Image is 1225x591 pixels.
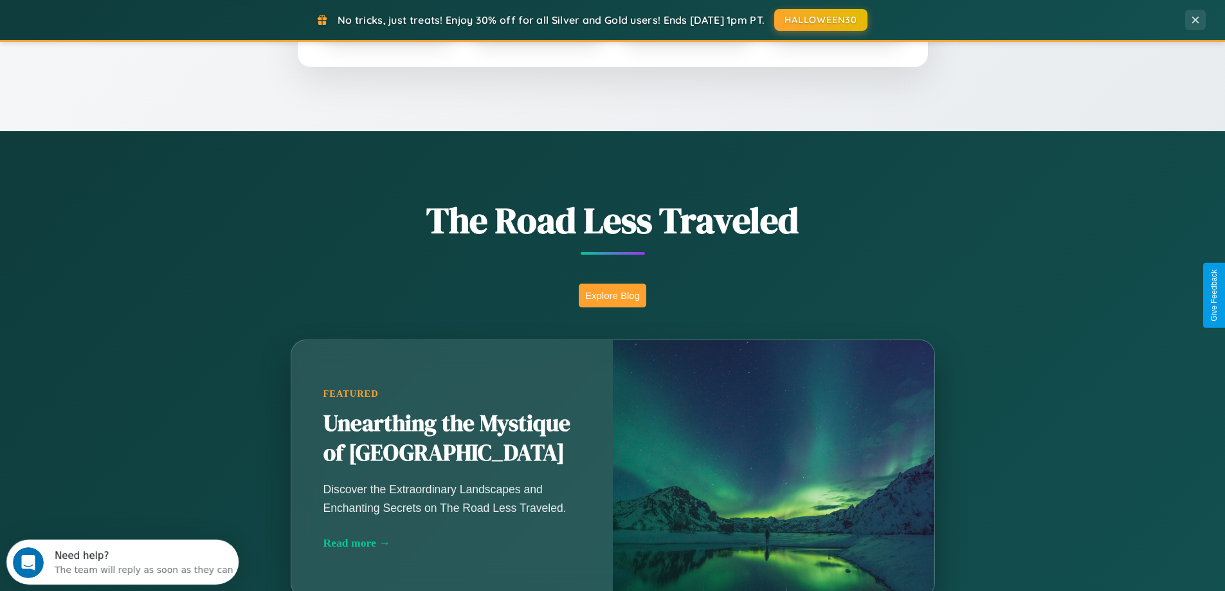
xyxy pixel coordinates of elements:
div: Open Intercom Messenger [5,5,239,41]
p: Discover the Extraordinary Landscapes and Enchanting Secrets on The Road Less Traveled. [323,480,581,516]
div: Read more → [323,536,581,550]
span: No tricks, just treats! Enjoy 30% off for all Silver and Gold users! Ends [DATE] 1pm PT. [338,14,765,26]
button: Explore Blog [579,284,646,307]
button: HALLOWEEN30 [774,9,867,31]
div: The team will reply as soon as they can [48,21,227,35]
iframe: Intercom live chat [13,547,44,578]
div: Featured [323,388,581,399]
h2: Unearthing the Mystique of [GEOGRAPHIC_DATA] [323,409,581,468]
div: Give Feedback [1210,269,1219,322]
h1: The Road Less Traveled [227,195,999,245]
iframe: Intercom live chat discovery launcher [6,540,239,585]
div: Need help? [48,11,227,21]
